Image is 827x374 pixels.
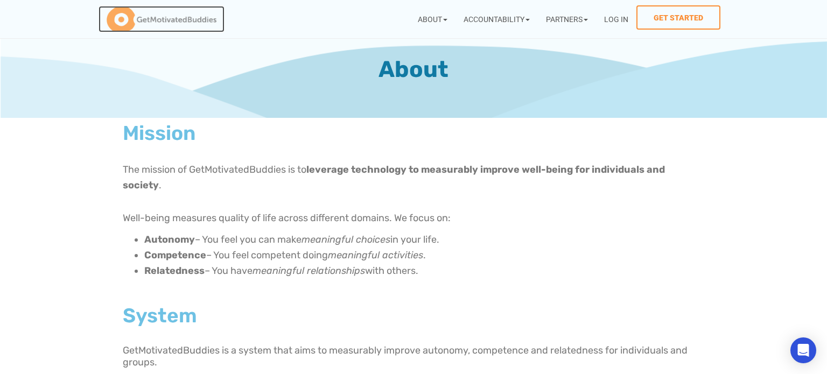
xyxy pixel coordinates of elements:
[790,337,816,363] div: Open Intercom Messenger
[302,234,390,245] i: meaningful choices
[144,263,704,279] li: – You have with others.
[328,249,423,261] i: meaningful activities
[144,232,704,248] li: – You feel you can make in your life.
[144,249,206,261] strong: Competence
[107,6,216,33] img: GetMotivatedBuddies
[636,5,720,30] a: Get Started
[144,265,205,277] strong: Relatedness
[123,212,451,224] span: Well-being measures quality of life across different domains. We focus on:
[123,164,306,175] span: The mission of GetMotivatedBuddies is to
[159,54,668,86] h1: About
[538,5,596,33] a: Partners
[253,265,365,277] i: meaningful relationships
[123,123,704,143] h2: Mission
[123,164,665,191] b: leverage technology to measurably improve well-being for individuals and society
[144,248,704,263] li: – You feel competent doing .
[596,5,636,33] a: Log In
[455,5,538,33] a: Accountability
[159,179,162,191] span: .
[410,5,455,33] a: About
[123,344,688,368] span: GetMotivatedBuddies is a system that aims to measurably improve autonomy, competence and relatedn...
[144,234,195,245] strong: Autonomy
[123,306,704,326] h2: System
